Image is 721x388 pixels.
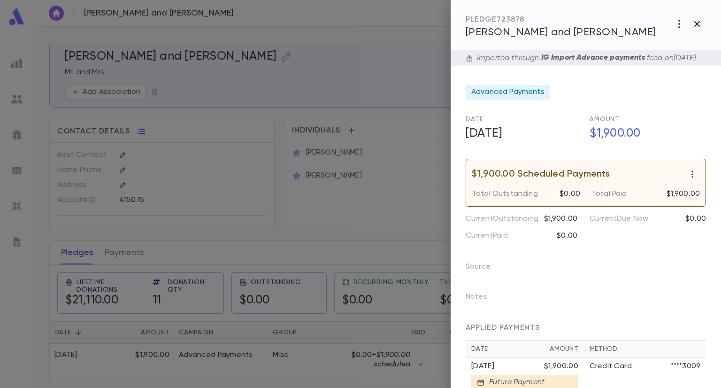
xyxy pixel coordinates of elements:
th: Method [584,341,706,358]
div: Amount [550,345,578,353]
p: Current Due Now [590,214,648,224]
span: Amount [590,116,620,123]
div: [DATE] [471,362,544,371]
p: $1,900.00 [544,214,577,224]
h5: [DATE] [460,124,582,144]
p: $1,900.00 Scheduled Payments [472,170,610,179]
div: Imported through feed on [DATE] [473,53,696,63]
p: Current Paid [466,231,508,241]
p: Current Outstanding [466,214,538,224]
p: $0.00 [560,189,580,199]
span: [PERSON_NAME] and [PERSON_NAME] [466,27,656,38]
p: $1,900.00 [667,189,700,199]
p: $0.00 [685,214,706,224]
p: Source [466,259,506,278]
p: IG Import Advance payments [539,53,647,63]
div: Future Payment [484,378,545,387]
div: $1,900.00 [544,362,578,371]
div: PLEDGE 723878 [466,15,656,24]
p: $0.00 [557,231,577,241]
p: Notes [466,289,502,308]
p: Total Paid [591,189,627,199]
p: Credit Card [590,362,632,371]
span: APPLIED PAYMENTS [466,324,540,332]
p: Total Outstanding [472,189,538,199]
div: Advanced Payments [466,85,550,100]
div: Date [471,345,550,353]
span: Advanced Payments [471,87,545,97]
span: Date [466,116,483,123]
h5: $1,900.00 [584,124,706,144]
